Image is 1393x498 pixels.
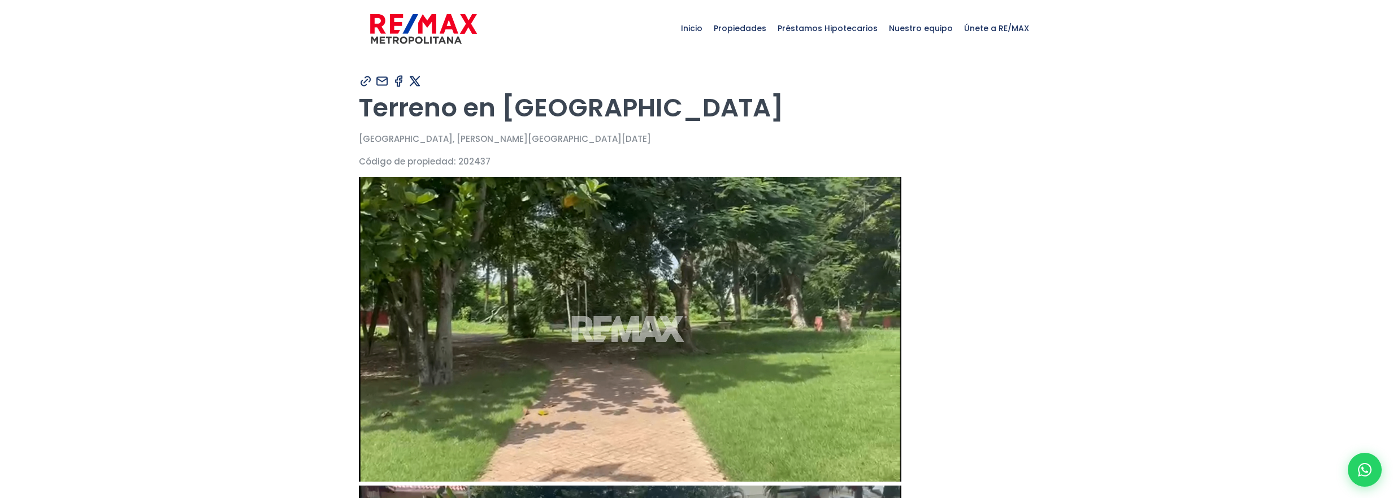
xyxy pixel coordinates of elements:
[392,74,406,88] img: Compartir
[359,74,373,88] img: Compartir
[370,12,477,46] img: remax-metropolitana-logo
[883,11,958,45] span: Nuestro equipo
[359,177,901,482] img: Terreno en Ciudad Modelo
[359,155,456,167] span: Código de propiedad:
[675,11,708,45] span: Inicio
[458,155,491,167] span: 202437
[359,92,1035,123] h1: Terreno en [GEOGRAPHIC_DATA]
[408,74,422,88] img: Compartir
[772,11,883,45] span: Préstamos Hipotecarios
[708,11,772,45] span: Propiedades
[958,11,1035,45] span: Únete a RE/MAX
[375,74,389,88] img: Compartir
[359,132,1035,146] p: [GEOGRAPHIC_DATA], [PERSON_NAME][GEOGRAPHIC_DATA][DATE]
